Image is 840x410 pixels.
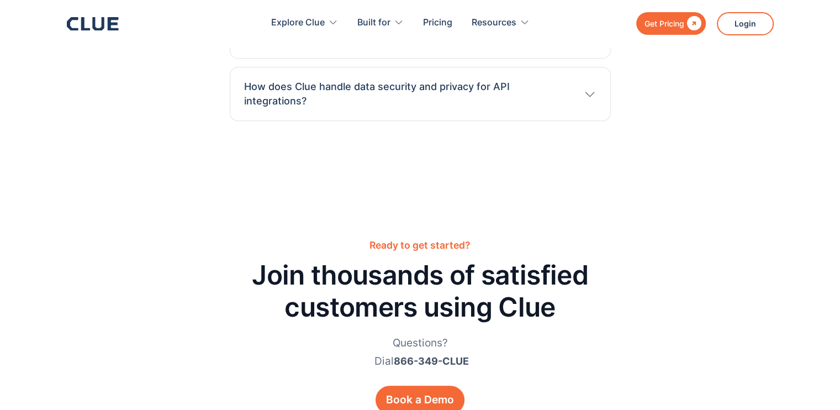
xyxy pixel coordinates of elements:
h3: How does Clue handle data security and privacy for API integrations? [244,80,572,108]
div: Questions? [208,336,632,350]
a: Pricing [423,6,452,40]
a: 866-349-CLUE [394,355,469,367]
div: Explore Clue [271,6,338,40]
div: Book a Demo [386,392,454,408]
div: Dial [374,354,469,368]
a: Login [717,12,774,35]
h2: Join thousands of satisfied customers using Clue [208,259,632,323]
div: Built for [357,6,404,40]
div: Explore Clue [271,6,325,40]
div: Get Pricing [644,17,684,30]
div: Built for [357,6,390,40]
div:  [684,17,701,30]
div: Ready to get started? [208,238,632,253]
div: Resources [472,6,530,40]
div: Resources [472,6,516,40]
a: Get Pricing [636,12,706,35]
